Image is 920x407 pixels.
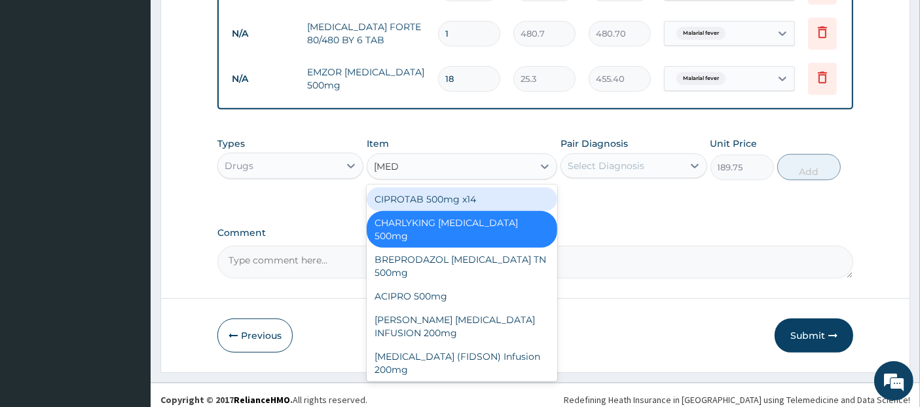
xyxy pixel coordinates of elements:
[225,22,301,46] td: N/A
[568,159,644,172] div: Select Diagnosis
[160,394,293,406] strong: Copyright © 2017 .
[367,284,557,308] div: ACIPRO 500mg
[564,393,910,406] div: Redefining Heath Insurance in [GEOGRAPHIC_DATA] using Telemedicine and Data Science!
[225,67,301,91] td: N/A
[234,394,290,406] a: RelianceHMO
[367,211,557,248] div: CHARLYKING [MEDICAL_DATA] 500mg
[7,269,249,315] textarea: Type your message and hit 'Enter'
[775,319,853,353] button: Submit
[68,73,220,90] div: Chat with us now
[215,7,246,38] div: Minimize live chat window
[676,72,726,85] span: Malarial fever
[301,59,432,98] td: EMZOR [MEDICAL_DATA] 500mg
[367,187,557,211] div: CIPROTAB 500mg x14
[367,248,557,284] div: BREPRODAZOL [MEDICAL_DATA] TN 500mg
[710,137,758,150] label: Unit Price
[24,66,53,98] img: d_794563401_company_1708531726252_794563401
[225,159,253,172] div: Drugs
[367,308,557,345] div: [PERSON_NAME] [MEDICAL_DATA] INFUSION 200mg
[301,14,432,53] td: [MEDICAL_DATA] FORTE 80/480 BY 6 TAB
[676,27,726,40] span: Malarial fever
[217,227,854,239] label: Comment
[367,137,389,150] label: Item
[561,137,628,150] label: Pair Diagnosis
[217,138,245,149] label: Types
[217,319,293,353] button: Previous
[367,345,557,381] div: [MEDICAL_DATA] (FIDSON) Infusion 200mg
[777,154,841,180] button: Add
[76,121,181,253] span: We're online!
